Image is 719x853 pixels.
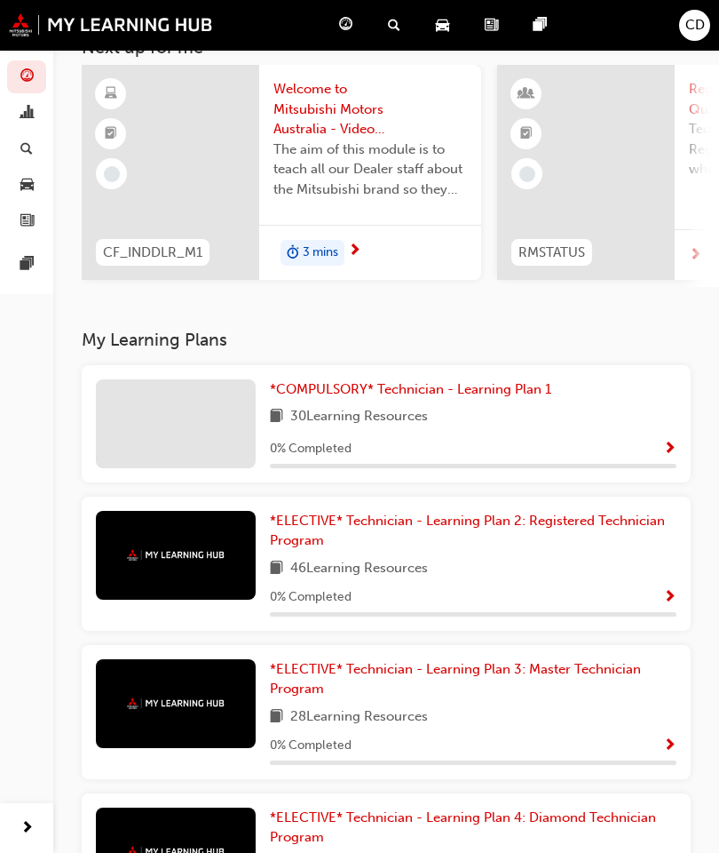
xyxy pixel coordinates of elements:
[533,14,547,36] span: pages-icon
[663,735,676,757] button: Show Progress
[105,83,117,106] span: learningResourceType_ELEARNING-icon
[663,442,676,458] span: Show Progress
[270,406,283,428] span: book-icon
[520,83,533,106] span: learningResourceType_INSTRUCTOR_LED-icon
[485,14,498,36] span: news-icon
[374,7,422,44] a: search-icon
[82,330,691,350] h3: My Learning Plans
[519,166,535,182] span: learningRecordVerb_NONE-icon
[663,438,676,460] button: Show Progress
[270,381,551,397] span: *COMPULSORY* Technician - Learning Plan 1
[20,178,34,194] span: car-icon
[685,15,705,36] span: CD
[270,587,352,608] span: 0 % Completed
[290,558,428,580] span: 46 Learning Resources
[339,14,352,36] span: guage-icon
[290,706,428,729] span: 28 Learning Resources
[290,406,428,428] span: 30 Learning Resources
[273,79,467,140] span: Welcome to Mitsubishi Motors Australia - Video (Dealer Induction)
[270,706,283,729] span: book-icon
[20,213,34,229] span: news-icon
[20,69,34,85] span: guage-icon
[388,14,400,36] span: search-icon
[270,513,665,549] span: *ELECTIVE* Technician - Learning Plan 2: Registered Technician Program
[105,123,117,146] span: booktick-icon
[127,549,225,561] img: mmal
[104,166,120,182] span: learningRecordVerb_NONE-icon
[518,243,585,263] span: RMSTATUS
[663,586,676,609] button: Show Progress
[663,738,676,754] span: Show Progress
[273,140,467,200] span: The aim of this module is to teach all our Dealer staff about the Mitsubishi brand so they demons...
[436,14,449,36] span: car-icon
[270,661,641,698] span: *ELECTIVE* Technician - Learning Plan 3: Master Technician Program
[270,558,283,580] span: book-icon
[270,379,558,400] a: *COMPULSORY* Technician - Learning Plan 1
[303,243,338,263] span: 3 mins
[20,257,34,273] span: pages-icon
[325,7,374,44] a: guage-icon
[689,248,702,264] span: next-icon
[519,7,568,44] a: pages-icon
[348,243,361,259] span: next-icon
[470,7,519,44] a: news-icon
[270,511,676,551] a: *ELECTIVE* Technician - Learning Plan 2: Registered Technician Program
[270,809,656,846] span: *ELECTIVE* Technician - Learning Plan 4: Diamond Technician Program
[9,13,213,36] img: mmal
[270,659,676,699] a: *ELECTIVE* Technician - Learning Plan 3: Master Technician Program
[20,106,34,122] span: chart-icon
[287,242,299,265] span: duration-icon
[20,141,33,157] span: search-icon
[20,817,34,840] span: next-icon
[82,65,481,280] a: CF_INDDLR_M1Welcome to Mitsubishi Motors Australia - Video (Dealer Induction)The aim of this modu...
[422,7,470,44] a: car-icon
[103,243,202,263] span: CF_INDDLR_M1
[270,736,352,756] span: 0 % Completed
[127,698,225,709] img: mmal
[679,10,710,41] button: CD
[663,590,676,606] span: Show Progress
[270,808,676,848] a: *ELECTIVE* Technician - Learning Plan 4: Diamond Technician Program
[520,123,533,146] span: booktick-icon
[270,439,352,459] span: 0 % Completed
